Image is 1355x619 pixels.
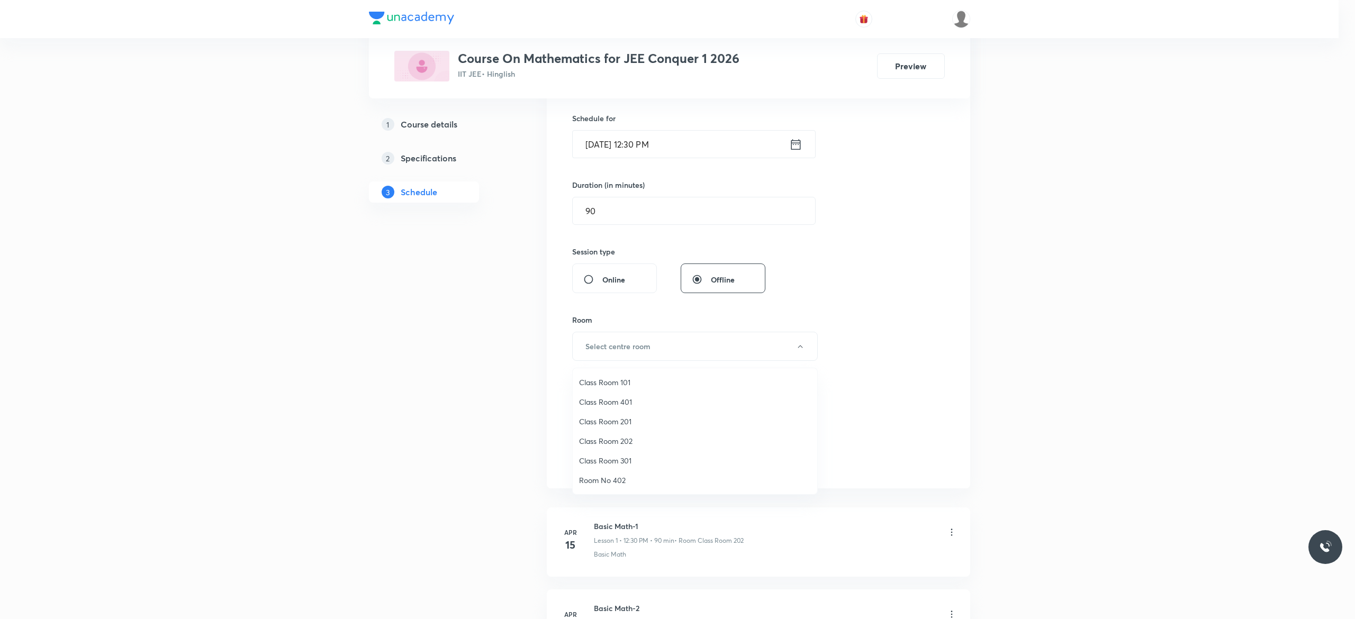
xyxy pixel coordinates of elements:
[579,455,811,466] span: Class Room 301
[579,435,811,447] span: Class Room 202
[579,416,811,427] span: Class Room 201
[579,475,811,486] span: Room No 402
[579,377,811,388] span: Class Room 101
[579,396,811,407] span: Class Room 401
